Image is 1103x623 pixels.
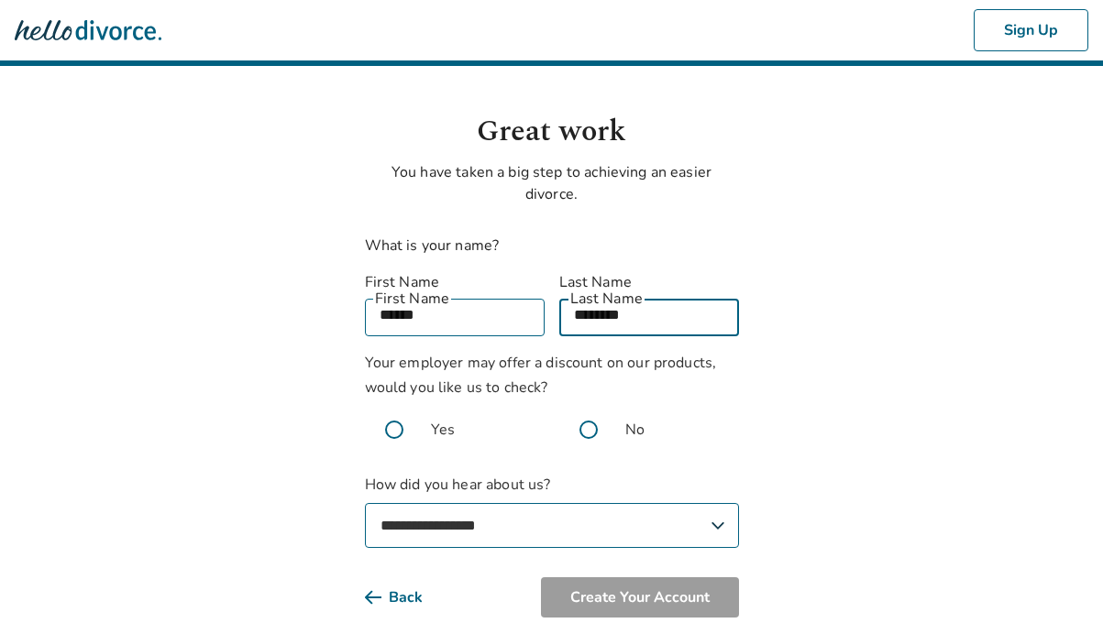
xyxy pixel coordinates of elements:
p: You have taken a big step to achieving an easier divorce. [365,161,739,205]
iframe: Chat Widget [1011,535,1103,623]
label: Last Name [559,271,739,293]
label: First Name [365,271,545,293]
label: What is your name? [365,235,500,256]
span: No [625,419,645,441]
select: How did you hear about us? [365,503,739,548]
span: Your employer may offer a discount on our products, would you like us to check? [365,353,717,398]
img: Hello Divorce Logo [15,12,161,49]
button: Sign Up [974,9,1088,51]
h1: Great work [365,110,739,154]
button: Back [365,577,452,618]
button: Create Your Account [541,577,739,618]
span: Yes [431,419,455,441]
label: How did you hear about us? [365,474,739,548]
